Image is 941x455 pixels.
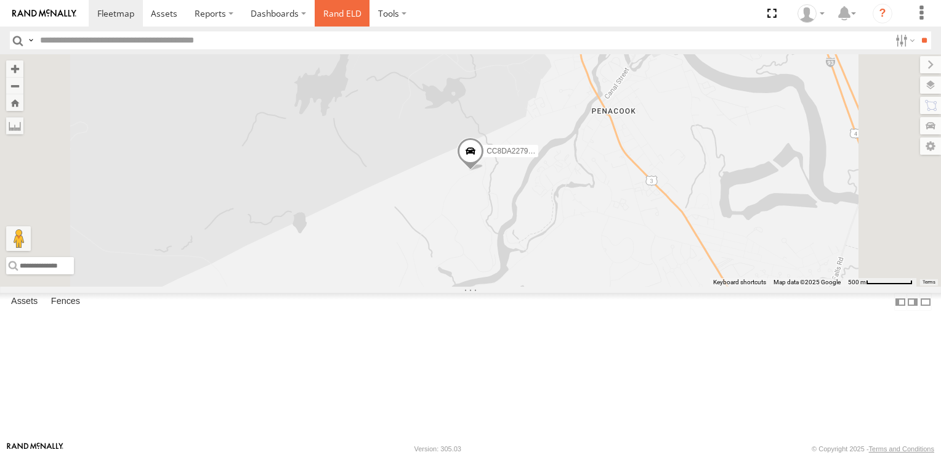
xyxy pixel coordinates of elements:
[6,117,23,134] label: Measure
[873,4,892,23] i: ?
[12,9,76,18] img: rand-logo.svg
[26,31,36,49] label: Search Query
[45,293,86,311] label: Fences
[844,278,916,287] button: Map Scale: 500 m per 72 pixels
[869,445,934,453] a: Terms and Conditions
[487,146,541,155] span: CC8DA22792D4
[5,293,44,311] label: Assets
[6,77,23,94] button: Zoom out
[920,137,941,155] label: Map Settings
[6,60,23,77] button: Zoom in
[6,226,31,251] button: Drag Pegman onto the map to open Street View
[919,293,932,311] label: Hide Summary Table
[907,293,919,311] label: Dock Summary Table to the Right
[848,279,866,285] span: 500 m
[812,445,934,453] div: © Copyright 2025 -
[713,278,766,287] button: Keyboard shortcuts
[6,94,23,111] button: Zoom Home
[894,293,907,311] label: Dock Summary Table to the Left
[414,445,461,453] div: Version: 305.03
[7,443,63,455] a: Visit our Website
[773,279,841,285] span: Map data ©2025 Google
[891,31,917,49] label: Search Filter Options
[923,279,935,284] a: Terms
[793,4,829,23] div: Peter Sylvestre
